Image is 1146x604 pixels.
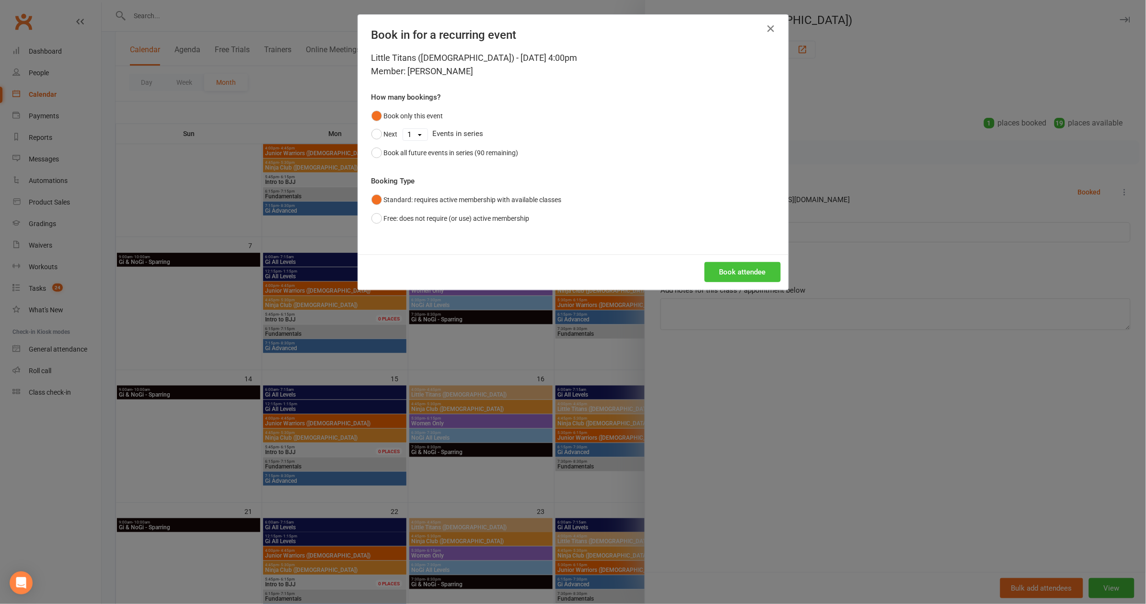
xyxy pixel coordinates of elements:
[764,21,779,36] button: Close
[371,209,530,228] button: Free: does not require (or use) active membership
[705,262,781,282] button: Book attendee
[371,28,775,42] h4: Book in for a recurring event
[384,148,519,158] div: Book all future events in series (90 remaining)
[371,125,398,143] button: Next
[371,144,519,162] button: Book all future events in series (90 remaining)
[371,191,562,209] button: Standard: requires active membership with available classes
[371,51,775,78] div: Little Titans ([DEMOGRAPHIC_DATA]) - [DATE] 4:00pm Member: [PERSON_NAME]
[371,91,441,103] label: How many bookings?
[371,107,443,125] button: Book only this event
[371,175,415,187] label: Booking Type
[10,571,33,594] div: Open Intercom Messenger
[371,125,775,143] div: Events in series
